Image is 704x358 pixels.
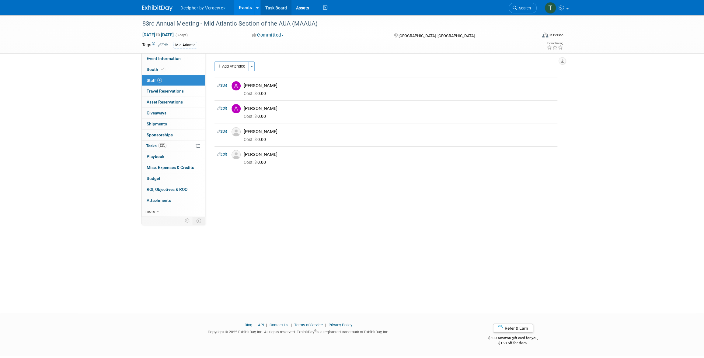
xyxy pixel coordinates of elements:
button: Add Attendee [214,61,249,71]
div: Event Rating [547,42,563,45]
a: Sponsorships [142,130,205,140]
div: [PERSON_NAME] [244,83,555,89]
a: Event Information [142,53,205,64]
span: Cost: $ [244,160,257,165]
a: Search [509,3,537,13]
a: Blog [245,323,252,327]
span: Cost: $ [244,91,257,96]
span: | [265,323,269,327]
span: Budget [147,176,160,181]
span: | [324,323,328,327]
span: | [289,323,293,327]
span: 4 [157,78,162,82]
a: Tasks92% [142,141,205,151]
a: Attachments [142,195,205,206]
img: Format-Inperson.png [542,33,548,37]
i: Booth reservation complete [161,68,164,71]
a: Asset Reservations [142,97,205,107]
span: | [253,323,257,327]
span: Booth [147,67,165,72]
span: Playbook [147,154,164,159]
a: Giveaways [142,108,205,118]
td: Personalize Event Tab Strip [182,217,193,225]
a: Edit [158,43,168,47]
div: [PERSON_NAME] [244,152,555,157]
span: Giveaways [147,111,166,115]
span: [DATE] [DATE] [142,32,174,37]
span: more [145,209,155,214]
a: Staff4 [142,75,205,86]
span: (3 days) [175,33,188,37]
td: Toggle Event Tabs [193,217,205,225]
a: more [142,206,205,217]
span: Travel Reservations [147,89,184,93]
a: Shipments [142,119,205,129]
span: Shipments [147,121,167,126]
a: Travel Reservations [142,86,205,97]
a: Misc. Expenses & Credits [142,162,205,173]
span: Misc. Expenses & Credits [147,165,194,170]
sup: ® [314,329,316,332]
span: 0.00 [244,160,268,165]
div: $150 off for them. [464,341,562,346]
button: Committed [250,32,286,38]
span: 0.00 [244,114,268,119]
span: Event Information [147,56,181,61]
div: [PERSON_NAME] [244,129,555,135]
a: Edit [217,129,227,134]
a: Budget [142,173,205,184]
div: Copyright © 2025 ExhibitDay, Inc. All rights reserved. ExhibitDay is a registered trademark of Ex... [142,328,455,335]
div: 83rd Annual Meeting - Mid Atlantic Section of the AUA (MAAUA) [140,18,528,29]
a: ROI, Objectives & ROO [142,184,205,195]
div: [PERSON_NAME] [244,106,555,111]
a: Edit [217,106,227,111]
a: Refer & Earn [493,324,533,333]
div: Mid-Atlantic [173,42,197,48]
span: Cost: $ [244,137,257,142]
span: ROI, Objectives & ROO [147,187,187,192]
span: 92% [158,143,166,148]
a: Privacy Policy [329,323,352,327]
img: A.jpg [232,81,241,90]
div: Event Format [501,32,563,41]
div: $500 Amazon gift card for you, [464,332,562,346]
span: Asset Reservations [147,100,183,104]
span: Staff [147,78,162,83]
span: Tasks [146,143,166,148]
span: Cost: $ [244,114,257,119]
a: Playbook [142,151,205,162]
a: Contact Us [270,323,288,327]
span: [GEOGRAPHIC_DATA], [GEOGRAPHIC_DATA] [398,33,474,38]
span: Attachments [147,198,171,203]
a: Terms of Service [294,323,323,327]
a: Edit [217,152,227,156]
span: Search [517,6,531,10]
img: A.jpg [232,104,241,113]
span: to [155,32,161,37]
span: 0.00 [244,91,268,96]
td: Tags [142,42,168,49]
div: In-Person [549,33,563,37]
span: 0.00 [244,137,268,142]
img: Associate-Profile-5.png [232,127,241,136]
span: Sponsorships [147,132,173,137]
img: Associate-Profile-5.png [232,150,241,159]
a: Booth [142,64,205,75]
a: Edit [217,83,227,88]
img: Tony Alvarado [545,2,556,14]
a: API [258,323,264,327]
img: ExhibitDay [142,5,173,11]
